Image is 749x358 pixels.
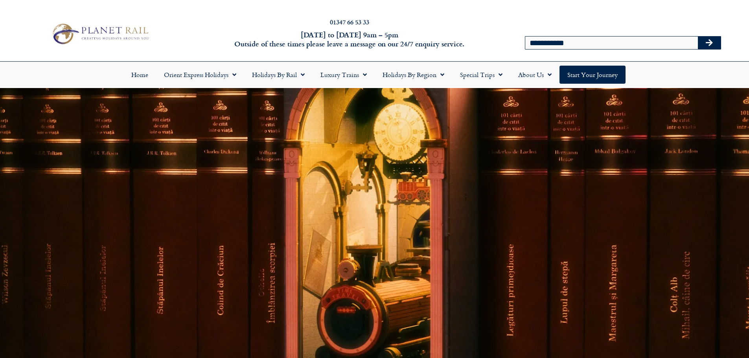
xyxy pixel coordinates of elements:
[244,66,313,84] a: Holidays by Rail
[330,17,369,26] a: 01347 66 53 33
[559,66,626,84] a: Start your Journey
[313,66,375,84] a: Luxury Trains
[698,37,721,49] button: Search
[510,66,559,84] a: About Us
[4,66,745,84] nav: Menu
[375,66,452,84] a: Holidays by Region
[123,66,156,84] a: Home
[48,21,151,46] img: Planet Rail Train Holidays Logo
[452,66,510,84] a: Special Trips
[156,66,244,84] a: Orient Express Holidays
[202,30,497,49] h6: [DATE] to [DATE] 9am – 5pm Outside of these times please leave a message on our 24/7 enquiry serv...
